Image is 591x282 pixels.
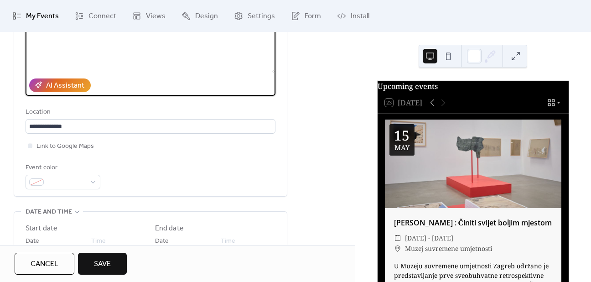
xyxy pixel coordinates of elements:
[146,11,166,22] span: Views
[15,253,74,275] button: Cancel
[78,253,127,275] button: Save
[405,243,492,254] span: Muzej suvremene umjetnosti
[26,207,72,218] span: Date and time
[305,11,321,22] span: Form
[26,107,274,118] div: Location
[221,236,235,247] span: Time
[26,11,59,22] span: My Events
[175,4,225,28] a: Design
[385,217,561,228] div: [PERSON_NAME] : Činiti svijet boljim mjestom
[26,223,57,234] div: Start date
[394,144,410,151] div: May
[394,129,410,142] div: 15
[5,4,66,28] a: My Events
[26,162,98,173] div: Event color
[378,81,569,92] div: Upcoming events
[155,223,184,234] div: End date
[155,236,169,247] span: Date
[405,233,453,244] span: [DATE] - [DATE]
[29,78,91,92] button: AI Assistant
[46,80,84,91] div: AI Assistant
[195,11,218,22] span: Design
[394,243,401,254] div: ​
[88,11,116,22] span: Connect
[94,259,111,270] span: Save
[351,11,369,22] span: Install
[31,259,58,270] span: Cancel
[330,4,376,28] a: Install
[36,141,94,152] span: Link to Google Maps
[248,11,275,22] span: Settings
[68,4,123,28] a: Connect
[91,236,106,247] span: Time
[227,4,282,28] a: Settings
[284,4,328,28] a: Form
[394,233,401,244] div: ​
[125,4,172,28] a: Views
[26,236,39,247] span: Date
